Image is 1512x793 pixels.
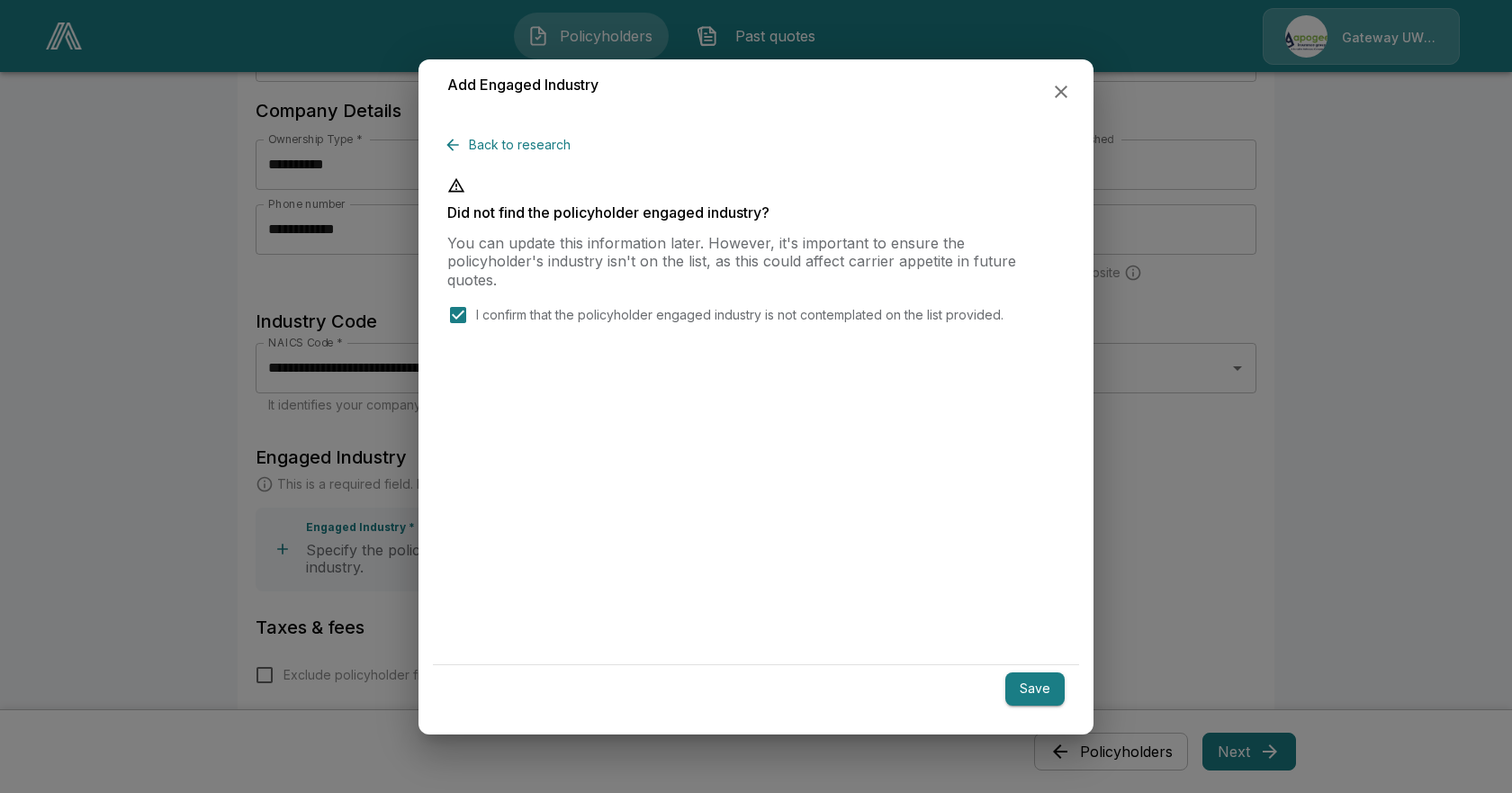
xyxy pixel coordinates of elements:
[447,205,1065,220] p: Did not find the policyholder engaged industry?
[447,74,598,97] h6: Add Engaged Industry
[1005,672,1065,706] button: Save
[476,305,1003,324] p: I confirm that the policyholder engaged industry is not contemplated on the list provided.
[447,234,1065,290] p: You can update this information later. However, it's important to ensure the policyholder's indus...
[447,129,578,162] button: Back to research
